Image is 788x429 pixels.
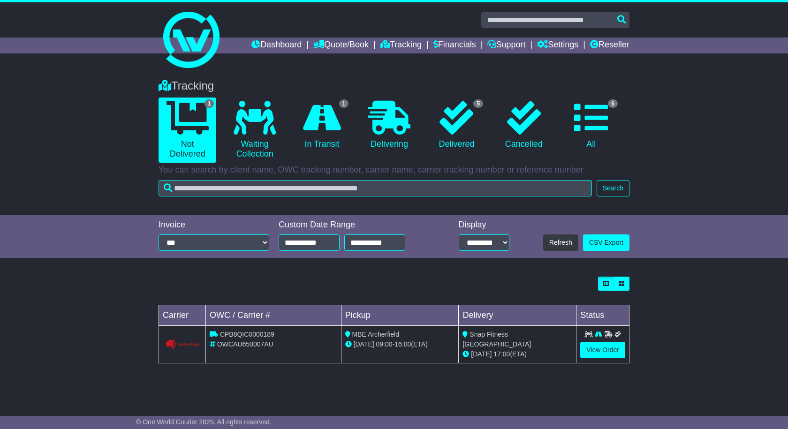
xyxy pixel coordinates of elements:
a: 5 Delivered [428,98,485,153]
td: Delivery [459,305,576,326]
a: 6 All [562,98,620,153]
span: [DATE] [354,340,374,348]
img: GetCarrierServiceLogo [165,339,200,350]
a: Tracking [380,38,422,53]
a: Support [487,38,525,53]
a: 1 Not Delivered [159,98,216,163]
a: Quote/Book [313,38,369,53]
button: Refresh [543,234,578,251]
a: Financials [433,38,476,53]
td: Status [576,305,629,326]
span: Snap Fitness [GEOGRAPHIC_DATA] [462,331,531,348]
a: Settings [537,38,578,53]
td: OWC / Carrier # [206,305,341,326]
a: View Order [580,342,625,358]
a: Delivering [360,98,418,153]
div: (ETA) [462,349,572,359]
p: You can search by client name, OWC tracking number, carrier name, carrier tracking number or refe... [159,165,629,175]
span: CPB8QIC0000189 [220,331,274,338]
span: OWCAU650007AU [217,340,273,348]
a: Dashboard [251,38,302,53]
a: CSV Export [583,234,629,251]
div: - (ETA) [345,339,455,349]
div: Tracking [154,79,634,93]
span: 17:00 [493,350,510,358]
a: Waiting Collection [226,98,283,163]
span: 16:00 [394,340,411,348]
span: 6 [608,99,618,108]
div: Display [459,220,509,230]
span: 1 [205,99,214,108]
span: 09:00 [376,340,393,348]
button: Search [597,180,629,196]
span: © One World Courier 2025. All rights reserved. [136,418,272,426]
div: Invoice [159,220,269,230]
div: Custom Date Range [279,220,429,230]
a: Cancelled [495,98,553,153]
span: 1 [339,99,349,108]
span: 5 [473,99,483,108]
td: Pickup [341,305,459,326]
td: Carrier [159,305,206,326]
span: MBE Archerfield [352,331,399,338]
a: Reseller [590,38,629,53]
a: 1 In Transit [293,98,351,153]
span: [DATE] [471,350,492,358]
